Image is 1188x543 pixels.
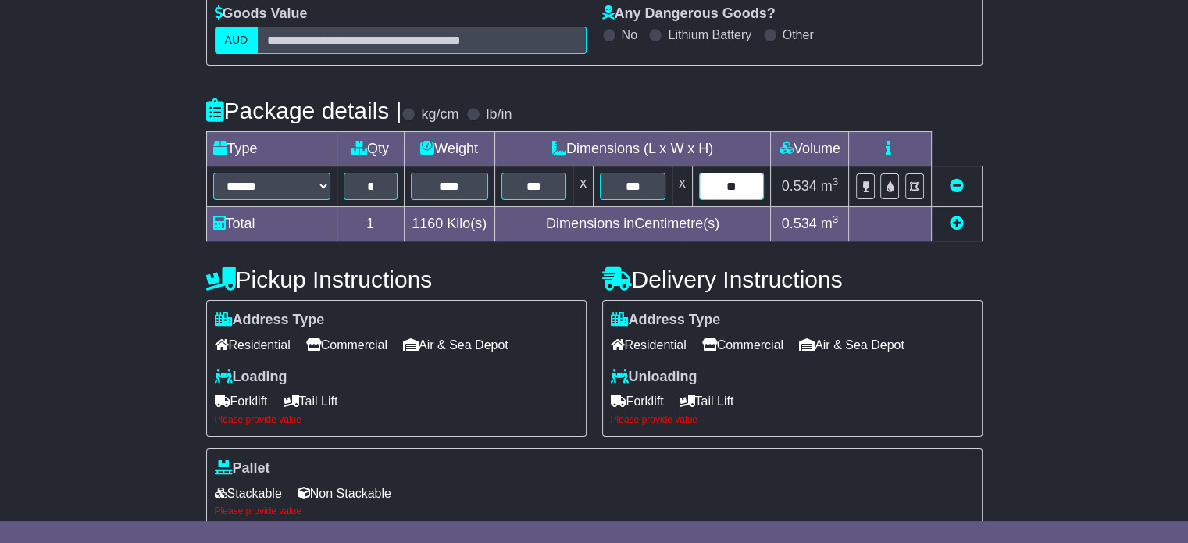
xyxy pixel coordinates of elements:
span: 0.534 [782,178,817,194]
span: Commercial [702,333,783,357]
a: Remove this item [950,178,964,194]
h4: Delivery Instructions [602,266,983,292]
span: Stackable [215,481,282,505]
label: Lithium Battery [668,27,751,42]
td: x [573,166,594,207]
label: Other [783,27,814,42]
label: Unloading [611,369,697,386]
span: Forklift [215,389,268,413]
div: Please provide value [215,414,578,425]
div: Please provide value [215,505,974,516]
label: Any Dangerous Goods? [602,5,776,23]
label: Address Type [611,312,721,329]
td: Kilo(s) [404,207,494,241]
label: lb/in [486,106,512,123]
span: Residential [215,333,291,357]
label: Goods Value [215,5,308,23]
td: Qty [337,132,404,166]
label: AUD [215,27,259,54]
td: 1 [337,207,404,241]
span: 1160 [412,216,443,231]
label: No [622,27,637,42]
td: Total [206,207,337,241]
label: Loading [215,369,287,386]
span: 0.534 [782,216,817,231]
span: m [821,216,839,231]
sup: 3 [833,176,839,188]
h4: Package details | [206,98,402,123]
td: Dimensions in Centimetre(s) [494,207,771,241]
sup: 3 [833,213,839,225]
label: Address Type [215,312,325,329]
span: Air & Sea Depot [403,333,508,357]
td: x [672,166,692,207]
span: Tail Lift [284,389,338,413]
span: Tail Lift [680,389,734,413]
span: Forklift [611,389,664,413]
td: Weight [404,132,494,166]
td: Volume [771,132,849,166]
td: Dimensions (L x W x H) [494,132,771,166]
span: Non Stackable [298,481,391,505]
span: Air & Sea Depot [799,333,904,357]
a: Add new item [950,216,964,231]
td: Type [206,132,337,166]
span: m [821,178,839,194]
h4: Pickup Instructions [206,266,587,292]
label: Pallet [215,460,270,477]
span: Commercial [306,333,387,357]
div: Please provide value [611,414,974,425]
label: kg/cm [421,106,458,123]
span: Residential [611,333,687,357]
